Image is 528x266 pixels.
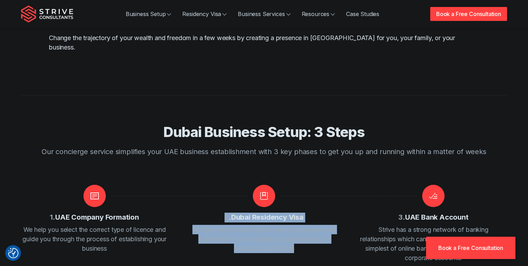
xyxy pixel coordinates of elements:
[190,225,337,253] p: We take care of all of your investor, employee and dependent 2-year residency visas including all...
[340,7,385,21] a: Case Studies
[50,213,139,222] h3: . UAE Company Formation
[21,5,73,23] img: Strive Consultants
[225,213,229,221] span: 2
[398,213,403,221] span: 3
[360,225,507,263] p: Strive has a strong network of banking relationships which can assist you from opening the simple...
[41,146,487,157] p: Our concierge service simplifies your UAE business establishment with 3 key phases to get you up ...
[430,7,507,21] a: Book a Free Consultation
[8,248,19,258] button: Consent Preferences
[21,225,168,253] p: We help you select the correct type of licence and guide you through the process of establishing ...
[177,7,232,21] a: Residency Visa
[49,33,479,52] p: Change the trajectory of your wealth and freedom in a few weeks by creating a presence in [GEOGRA...
[8,248,19,258] img: Revisit consent button
[296,7,341,21] a: Resources
[41,123,487,141] h2: Dubai Business Setup: 3 Steps
[225,213,303,222] h4: . Dubai Residency Visa
[426,237,515,259] a: Book a Free Consultation
[232,7,296,21] a: Business Services
[50,213,53,221] span: 1
[398,213,468,222] h4: . UAE Bank Account
[120,7,177,21] a: Business Setup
